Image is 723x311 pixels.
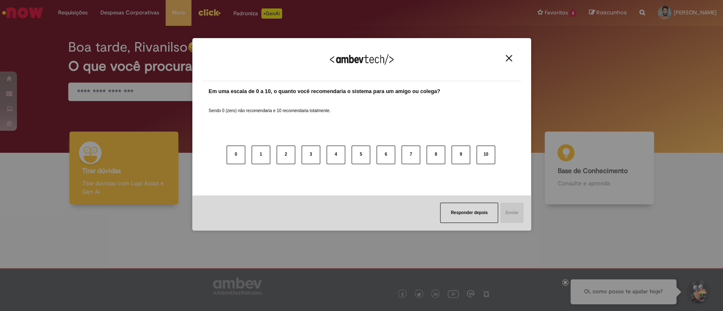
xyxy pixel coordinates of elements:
[476,146,495,164] button: 10
[209,98,331,114] label: Sendo 0 (zero) não recomendaria e 10 recomendaria totalmente.
[352,146,370,164] button: 5
[452,146,470,164] button: 9
[427,146,445,164] button: 8
[402,146,420,164] button: 7
[227,146,245,164] button: 0
[302,146,320,164] button: 3
[330,54,393,65] img: Logo Ambevtech
[503,55,515,62] button: Close
[252,146,270,164] button: 1
[440,203,498,223] button: Responder depois
[277,146,295,164] button: 2
[377,146,395,164] button: 6
[506,55,512,61] img: Close
[209,88,440,96] label: Em uma escala de 0 a 10, o quanto você recomendaria o sistema para um amigo ou colega?
[327,146,345,164] button: 4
